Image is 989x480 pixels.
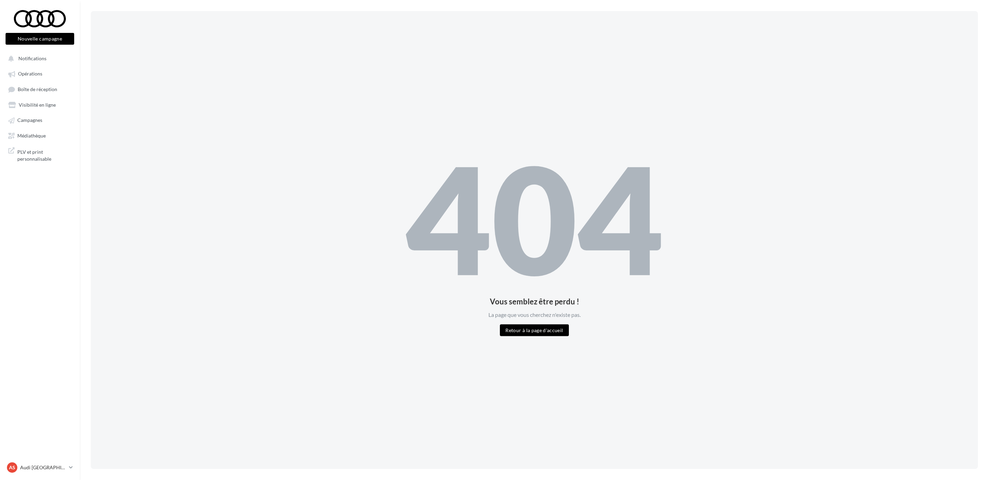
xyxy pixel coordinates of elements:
span: Opérations [18,71,42,77]
button: Retour à la page d'accueil [500,324,569,336]
span: Notifications [18,55,46,61]
a: Opérations [4,67,76,80]
span: Médiathèque [17,133,46,139]
span: PLV et print personnalisable [17,147,71,162]
span: Visibilité en ligne [19,102,56,108]
div: La page que vous cherchez n'existe pas. [406,311,663,319]
a: Boîte de réception [4,83,76,96]
span: AS [9,464,15,471]
p: Audi [GEOGRAPHIC_DATA] [20,464,66,471]
span: Boîte de réception [18,86,57,92]
button: Notifications [4,52,73,64]
a: Médiathèque [4,129,76,142]
span: Campagnes [17,117,42,123]
div: 404 [406,144,663,292]
a: Campagnes [4,114,76,126]
div: Vous semblez être perdu ! [406,298,663,305]
button: Nouvelle campagne [6,33,74,45]
a: AS Audi [GEOGRAPHIC_DATA] [6,461,74,474]
a: Visibilité en ligne [4,98,76,111]
a: PLV et print personnalisable [4,144,76,165]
